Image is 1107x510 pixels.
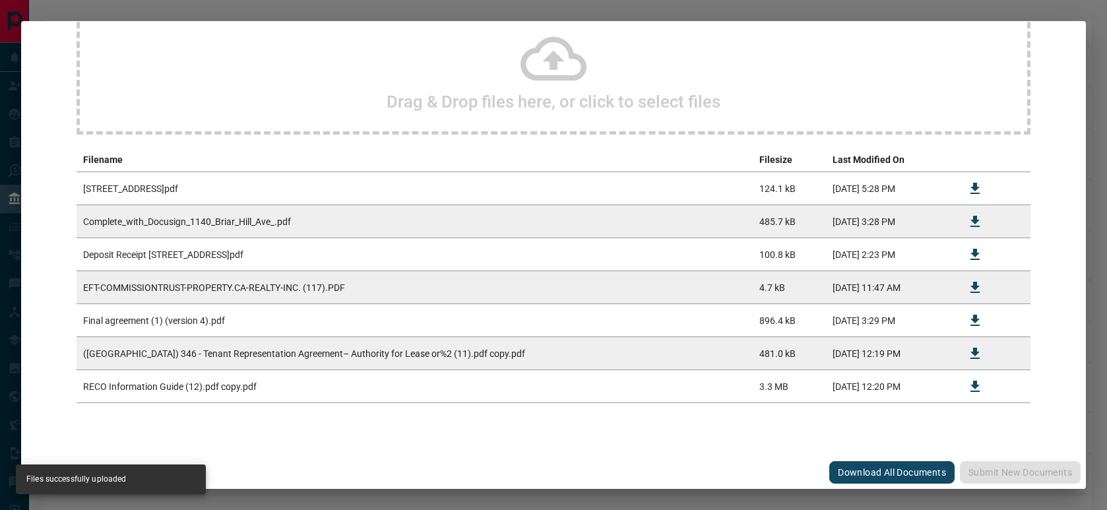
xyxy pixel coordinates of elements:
[753,205,826,238] td: 485.7 kB
[753,370,826,403] td: 3.3 MB
[753,337,826,370] td: 481.0 kB
[959,239,991,271] button: Download
[753,271,826,304] td: 4.7 kB
[826,238,953,271] td: [DATE] 2:23 PM
[77,205,753,238] td: Complete_with_Docusign_1140_Briar_Hill_Ave_.pdf
[826,271,953,304] td: [DATE] 11:47 AM
[826,172,953,205] td: [DATE] 5:28 PM
[77,148,753,172] th: Filename
[953,148,997,172] th: download action column
[997,148,1030,172] th: delete file action column
[77,337,753,370] td: ([GEOGRAPHIC_DATA]) 346 - Tenant Representation Agreement– Authority for Lease or%2 (11).pdf copy...
[753,238,826,271] td: 100.8 kB
[826,370,953,403] td: [DATE] 12:20 PM
[387,92,720,112] h2: Drag & Drop files here, or click to select files
[826,304,953,337] td: [DATE] 3:29 PM
[77,271,753,304] td: EFT-COMMISSIONTRUST-PROPERTY.CA-REALTY-INC. (117).PDF
[753,148,826,172] th: Filesize
[753,172,826,205] td: 124.1 kB
[826,337,953,370] td: [DATE] 12:19 PM
[959,305,991,336] button: Download
[77,304,753,337] td: Final agreement (1) (version 4).pdf
[959,173,991,205] button: Download
[77,238,753,271] td: Deposit Receipt [STREET_ADDRESS]pdf
[753,304,826,337] td: 896.4 kB
[829,461,955,484] button: Download All Documents
[77,3,1030,135] div: Drag & Drop files here, or click to select files
[826,205,953,238] td: [DATE] 3:28 PM
[826,148,953,172] th: Last Modified On
[77,172,753,205] td: [STREET_ADDRESS]pdf
[959,371,991,402] button: Download
[959,272,991,303] button: Download
[26,468,126,490] div: Files successfully uploaded
[77,370,753,403] td: RECO Information Guide (12).pdf copy.pdf
[959,206,991,238] button: Download
[959,338,991,369] button: Download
